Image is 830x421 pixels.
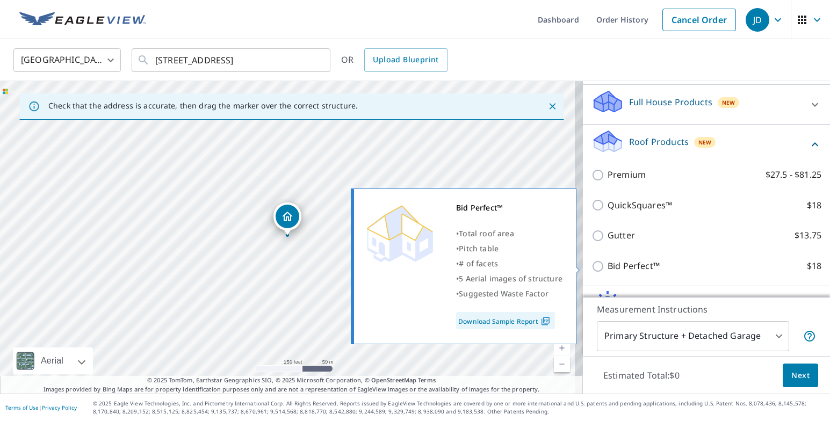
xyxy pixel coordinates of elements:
button: Next [783,364,818,388]
a: Current Level 17, Zoom In [554,340,570,356]
div: Solar ProductsNew [591,291,821,321]
span: Next [791,369,810,382]
span: New [698,138,712,147]
span: 5 Aerial images of structure [459,273,562,284]
div: Dropped pin, building 1, Residential property, 1015 Rainbow Blvd Hiawatha, IA 52233 [273,202,301,236]
div: • [456,241,562,256]
input: Search by address or latitude-longitude [155,45,308,75]
span: Upload Blueprint [373,53,438,67]
img: EV Logo [19,12,146,28]
span: © 2025 TomTom, Earthstar Geographics SIO, © 2025 Microsoft Corporation, © [147,376,436,385]
span: Suggested Waste Factor [459,288,548,299]
img: Pdf Icon [538,316,553,326]
span: Your report will include the primary structure and a detached garage if one exists. [803,330,816,343]
a: OpenStreetMap [371,376,416,384]
div: Primary Structure + Detached Garage [597,321,789,351]
div: • [456,256,562,271]
a: Terms [418,376,436,384]
p: Full House Products [629,96,712,108]
button: Close [545,99,559,113]
a: Cancel Order [662,9,736,31]
div: Aerial [38,347,67,374]
div: • [456,226,562,241]
div: OR [341,48,448,72]
p: Measurement Instructions [597,303,816,316]
span: Total roof area [459,228,514,238]
p: Bid Perfect™ [608,259,660,273]
p: | [5,404,77,411]
p: Estimated Total: $0 [595,364,688,387]
span: # of facets [459,258,498,268]
p: $27.5 - $81.25 [766,168,821,182]
span: Pitch table [459,243,499,253]
a: Download Sample Report [456,312,555,329]
div: • [456,286,562,301]
div: Full House ProductsNew [591,89,821,120]
p: QuickSquares™ [608,199,672,212]
img: Premium [362,200,437,265]
a: Privacy Policy [42,404,77,411]
div: Bid Perfect™ [456,200,562,215]
p: $13.75 [795,229,821,242]
a: Current Level 17, Zoom Out [554,356,570,372]
div: Aerial [13,347,93,374]
p: Check that the address is accurate, then drag the marker over the correct structure. [48,101,358,111]
span: New [722,98,735,107]
div: • [456,271,562,286]
a: Upload Blueprint [364,48,447,72]
div: JD [746,8,769,32]
div: [GEOGRAPHIC_DATA] [13,45,121,75]
p: Gutter [608,229,635,242]
div: Roof ProductsNew [591,129,821,159]
a: Terms of Use [5,404,39,411]
p: © 2025 Eagle View Technologies, Inc. and Pictometry International Corp. All Rights Reserved. Repo... [93,400,825,416]
p: Premium [608,168,646,182]
p: $18 [807,259,821,273]
p: $18 [807,199,821,212]
p: Roof Products [629,135,689,148]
